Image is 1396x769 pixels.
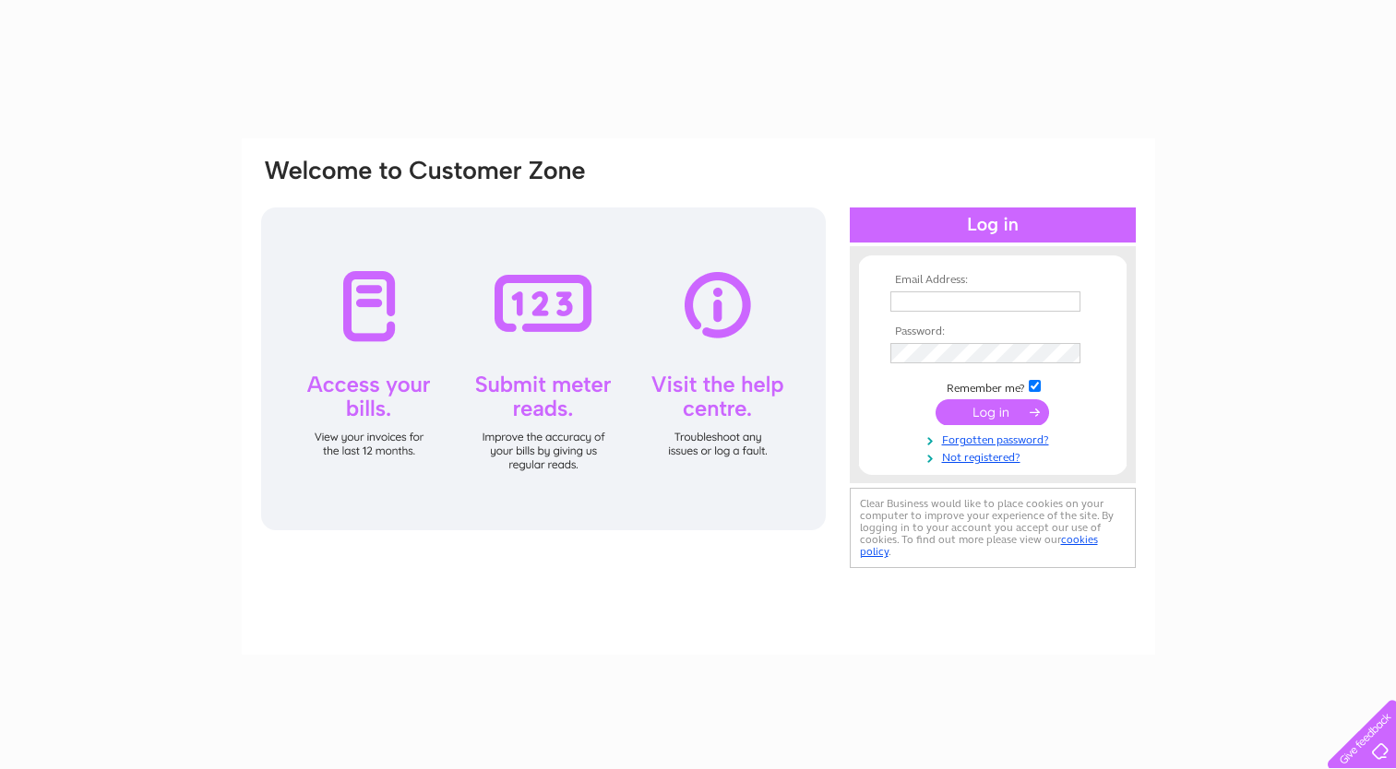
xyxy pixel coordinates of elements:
td: Remember me? [886,377,1100,396]
a: cookies policy [860,533,1098,558]
a: Not registered? [890,447,1100,465]
a: Forgotten password? [890,430,1100,447]
div: Clear Business would like to place cookies on your computer to improve your experience of the sit... [850,488,1136,568]
th: Email Address: [886,274,1100,287]
th: Password: [886,325,1100,338]
input: Submit [936,399,1049,425]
